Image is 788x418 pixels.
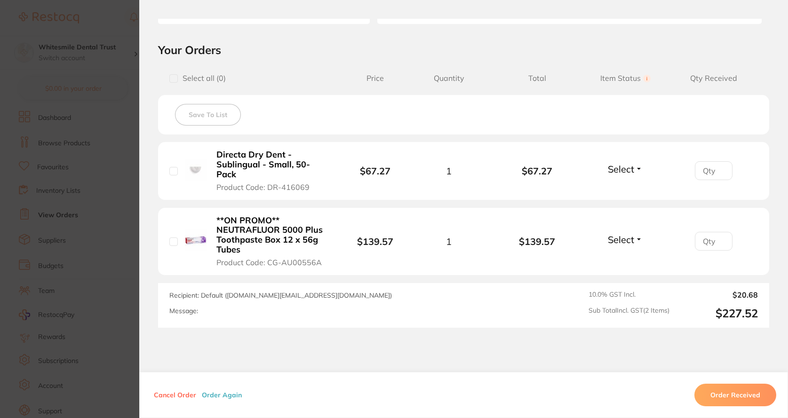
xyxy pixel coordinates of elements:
[589,291,669,299] span: 10.0 % GST Incl.
[695,232,732,251] input: Qty
[216,258,322,267] span: Product Code: CG-AU00556A
[493,236,581,247] b: $139.57
[493,74,581,83] span: Total
[608,234,634,245] span: Select
[169,307,198,315] label: Message:
[493,166,581,176] b: $67.27
[695,161,732,180] input: Qty
[608,163,634,175] span: Select
[178,74,226,83] span: Select all ( 0 )
[199,391,245,399] button: Order Again
[185,159,207,181] img: Directa Dry Dent - Sublingual - Small, 50-Pack
[214,150,332,192] button: Directa Dry Dent - Sublingual - Small, 50-Pack Product Code: DR-416069
[677,291,758,299] output: $20.68
[169,291,392,300] span: Recipient: Default ( [DOMAIN_NAME][EMAIL_ADDRESS][DOMAIN_NAME] )
[175,104,241,126] button: Save To List
[357,236,393,247] b: $139.57
[185,229,207,251] img: **ON PROMO** NEUTRAFLUOR 5000 Plus Toothpaste Box 12 x 56g Tubes
[605,234,645,245] button: Select
[216,150,329,179] b: Directa Dry Dent - Sublingual - Small, 50-Pack
[151,391,199,399] button: Cancel Order
[214,215,332,268] button: **ON PROMO** NEUTRAFLUOR 5000 Plus Toothpaste Box 12 x 56g Tubes Product Code: CG-AU00556A
[216,183,310,191] span: Product Code: DR-416069
[346,74,405,83] span: Price
[216,216,329,255] b: **ON PROMO** NEUTRAFLUOR 5000 Plus Toothpaste Box 12 x 56g Tubes
[360,165,390,177] b: $67.27
[669,74,758,83] span: Qty Received
[694,384,776,406] button: Order Received
[677,307,758,320] output: $227.52
[446,166,452,176] span: 1
[446,236,452,247] span: 1
[158,43,769,57] h2: Your Orders
[405,74,493,83] span: Quantity
[589,307,669,320] span: Sub Total Incl. GST ( 2 Items)
[605,163,645,175] button: Select
[581,74,670,83] span: Item Status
